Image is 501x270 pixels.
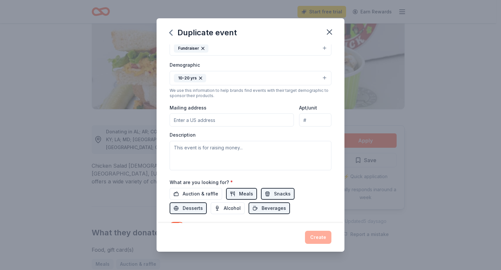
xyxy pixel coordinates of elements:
[274,190,291,198] span: Snacks
[224,204,241,212] span: Alcohol
[183,204,203,212] span: Desserts
[170,105,206,111] label: Mailing address
[174,74,206,82] div: 10-20 yrs
[170,113,294,127] input: Enter a US address
[170,202,207,214] button: Desserts
[299,113,331,127] input: #
[211,202,245,214] button: Alcohol
[170,71,331,85] button: 10-20 yrs
[170,179,233,186] label: What are you looking for?
[183,190,218,198] span: Auction & raffle
[239,190,253,198] span: Meals
[299,105,317,111] label: Apt/unit
[262,204,286,212] span: Beverages
[170,62,200,68] label: Demographic
[170,88,331,98] div: We use this information to help brands find events with their target demographic to sponsor their...
[170,27,237,38] div: Duplicate event
[170,188,222,200] button: Auction & raffle
[170,132,196,138] label: Description
[249,202,290,214] button: Beverages
[226,188,257,200] button: Meals
[261,188,295,200] button: Snacks
[170,41,331,56] button: Fundraiser
[174,44,208,53] div: Fundraiser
